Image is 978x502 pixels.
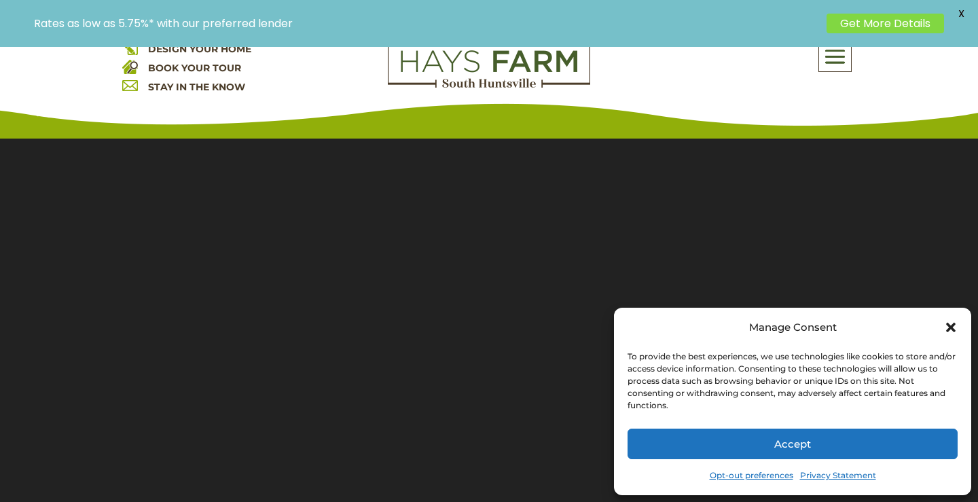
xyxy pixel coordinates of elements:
div: Manage Consent [749,318,837,337]
button: Accept [628,429,958,459]
img: Logo [388,39,590,88]
a: STAY IN THE KNOW [148,81,245,93]
span: X [951,3,971,24]
a: BOOK YOUR TOUR [148,62,241,74]
a: hays farm homes huntsville development [388,79,590,91]
div: Close dialog [944,321,958,334]
a: Get More Details [827,14,944,33]
a: Privacy Statement [800,466,876,485]
p: Rates as low as 5.75%* with our preferred lender [34,17,820,30]
a: Opt-out preferences [710,466,793,485]
div: To provide the best experiences, we use technologies like cookies to store and/or access device i... [628,351,956,412]
a: DESIGN YOUR HOME [148,43,251,55]
img: book your home tour [122,58,138,74]
img: design your home [122,39,138,55]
